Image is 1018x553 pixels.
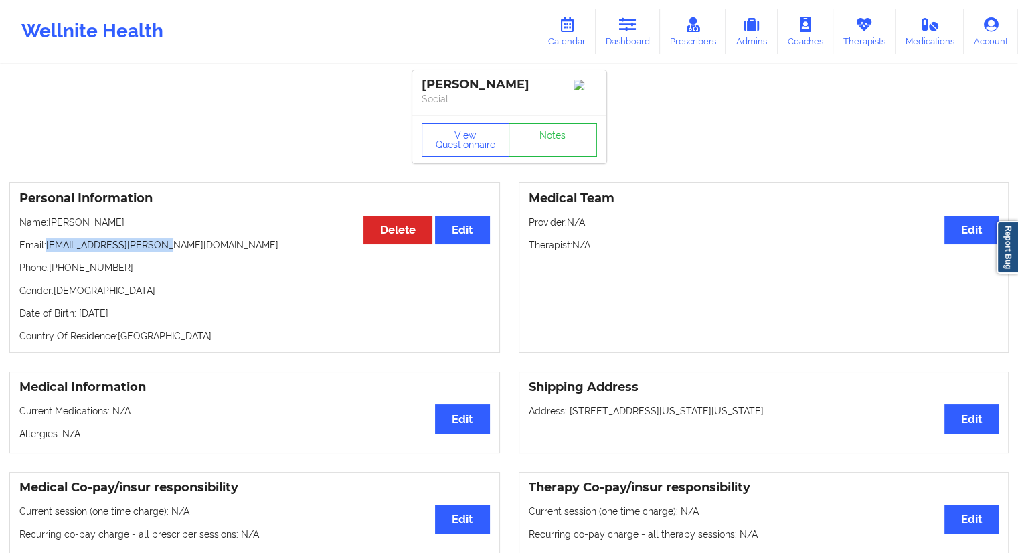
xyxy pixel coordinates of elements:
[435,404,489,433] button: Edit
[19,528,490,541] p: Recurring co-pay charge - all prescriber sessions : N/A
[726,9,778,54] a: Admins
[997,221,1018,274] a: Report Bug
[944,505,999,534] button: Edit
[529,380,999,395] h3: Shipping Address
[509,123,597,157] a: Notes
[19,329,490,343] p: Country Of Residence: [GEOGRAPHIC_DATA]
[778,9,833,54] a: Coaches
[944,404,999,433] button: Edit
[422,77,597,92] div: [PERSON_NAME]
[435,505,489,534] button: Edit
[529,480,999,495] h3: Therapy Co-pay/insur responsibility
[944,216,999,244] button: Edit
[833,9,896,54] a: Therapists
[538,9,596,54] a: Calendar
[574,80,597,90] img: Image%2Fplaceholer-image.png
[529,404,999,418] p: Address: [STREET_ADDRESS][US_STATE][US_STATE]
[363,216,432,244] button: Delete
[529,238,999,252] p: Therapist: N/A
[529,216,999,229] p: Provider: N/A
[19,307,490,320] p: Date of Birth: [DATE]
[529,191,999,206] h3: Medical Team
[19,505,490,518] p: Current session (one time charge): N/A
[19,261,490,274] p: Phone: [PHONE_NUMBER]
[529,528,999,541] p: Recurring co-pay charge - all therapy sessions : N/A
[19,216,490,229] p: Name: [PERSON_NAME]
[422,123,510,157] button: View Questionnaire
[19,404,490,418] p: Current Medications: N/A
[896,9,964,54] a: Medications
[19,380,490,395] h3: Medical Information
[19,480,490,495] h3: Medical Co-pay/insur responsibility
[435,216,489,244] button: Edit
[19,238,490,252] p: Email: [EMAIL_ADDRESS][PERSON_NAME][DOMAIN_NAME]
[596,9,660,54] a: Dashboard
[19,191,490,206] h3: Personal Information
[19,284,490,297] p: Gender: [DEMOGRAPHIC_DATA]
[19,427,490,441] p: Allergies: N/A
[660,9,726,54] a: Prescribers
[422,92,597,106] p: Social
[529,505,999,518] p: Current session (one time charge): N/A
[964,9,1018,54] a: Account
